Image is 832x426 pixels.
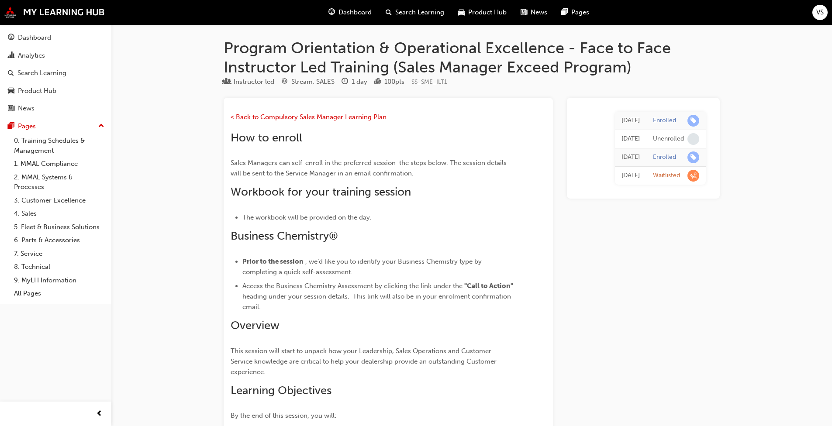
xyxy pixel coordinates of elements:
div: Pages [18,121,36,131]
div: Wed Oct 01 2025 10:48:08 GMT+1000 (Australian Eastern Standard Time) [621,116,640,126]
div: Instructor led [234,77,274,87]
a: 8. Technical [10,260,108,274]
div: Wed Oct 01 2025 10:43:26 GMT+1000 (Australian Eastern Standard Time) [621,134,640,144]
span: learningRecordVerb_NONE-icon [687,133,699,145]
div: 1 day [352,77,367,87]
span: How to enroll [231,131,302,144]
span: learningRecordVerb_ENROLL-icon [687,115,699,127]
span: learningResourceType_INSTRUCTOR_LED-icon [224,78,230,86]
div: Points [374,76,404,87]
span: learningRecordVerb_ENROLL-icon [687,151,699,163]
span: Sales Managers can self-enroll in the preferred session the steps below. The session details will... [231,159,508,177]
a: pages-iconPages [554,3,596,21]
a: 2. MMAL Systems & Processes [10,171,108,194]
div: Wed Oct 01 2025 10:40:23 GMT+1000 (Australian Eastern Standard Time) [621,152,640,162]
span: Prior to the session [242,258,304,265]
span: Product Hub [468,7,507,17]
a: 3. Customer Excellence [10,194,108,207]
span: guage-icon [8,34,14,42]
a: 0. Training Schedules & Management [10,134,108,157]
span: news-icon [521,7,527,18]
span: pages-icon [8,123,14,131]
span: Learning Objectives [231,384,331,397]
a: car-iconProduct Hub [451,3,514,21]
span: target-icon [281,78,288,86]
span: The workbook will be provided on the day. [242,213,372,221]
span: prev-icon [96,409,103,419]
a: 6. Parts & Accessories [10,234,108,247]
a: Dashboard [3,30,108,46]
a: guage-iconDashboard [321,3,379,21]
span: search-icon [386,7,392,18]
a: Product Hub [3,83,108,99]
span: guage-icon [328,7,335,18]
span: Learning resource code [411,78,447,86]
div: Dashboard [18,33,51,43]
a: search-iconSearch Learning [379,3,451,21]
a: 9. MyLH Information [10,274,108,287]
h1: Program Orientation & Operational Excellence - Face to Face Instructor Led Training (Sales Manage... [224,38,720,76]
span: VS [816,7,824,17]
span: car-icon [458,7,465,18]
span: Dashboard [338,7,372,17]
a: 1. MMAL Compliance [10,157,108,171]
button: Pages [3,118,108,134]
div: Analytics [18,51,45,61]
span: podium-icon [374,78,381,86]
div: Unenrolled [653,135,684,143]
div: 100 pts [384,77,404,87]
span: clock-icon [342,78,348,86]
span: heading under your session details. This link will also be in your enrolment confirmation email. [242,292,513,311]
span: news-icon [8,105,14,113]
span: Pages [571,7,589,17]
span: up-icon [98,120,104,132]
div: Enrolled [653,153,676,161]
a: Analytics [3,48,108,64]
span: Search Learning [395,7,444,17]
a: 5. Fleet & Business Solutions [10,220,108,234]
div: Duration [342,76,367,87]
span: Business Chemistry® [231,229,338,243]
div: Waitlisted [653,172,680,180]
a: Search Learning [3,65,108,81]
button: VS [812,5,828,20]
span: News [531,7,547,17]
span: "Call to Action" [464,282,513,290]
span: Access the Business Chemistry Assessment by clicking the link under the [242,282,463,290]
span: search-icon [8,69,14,77]
a: news-iconNews [514,3,554,21]
span: chart-icon [8,52,14,60]
span: Workbook for your training session [231,185,411,199]
div: Search Learning [17,68,66,78]
div: Enrolled [653,117,676,125]
span: By the end of this session, you will: [231,412,336,419]
div: Stream: SALES [291,77,335,87]
div: Stream [281,76,335,87]
span: This session will start to unpack how your Leadership, Sales Operations and Customer Service know... [231,347,498,376]
a: 7. Service [10,247,108,261]
div: Type [224,76,274,87]
div: Wed Jul 10 2024 12:02:21 GMT+1000 (Australian Eastern Standard Time) [621,171,640,181]
span: learningRecordVerb_WAITLIST-icon [687,170,699,182]
span: pages-icon [561,7,568,18]
div: News [18,103,35,113]
span: Overview [231,319,280,332]
a: All Pages [10,287,108,300]
button: DashboardAnalyticsSearch LearningProduct HubNews [3,28,108,118]
a: < Back to Compulsory Sales Manager Learning Plan [231,113,387,121]
div: Product Hub [18,86,56,96]
a: News [3,100,108,117]
span: , we’d like you to identify your Business Chemistry type by completing a quick self-assessment. [242,258,483,276]
a: 4. Sales [10,207,108,220]
img: mmal [4,7,105,18]
span: car-icon [8,87,14,95]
